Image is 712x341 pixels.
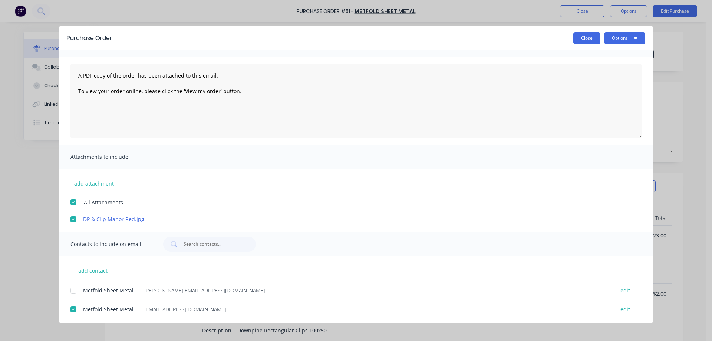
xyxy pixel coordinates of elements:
button: edit [616,304,634,314]
input: Search contacts... [183,240,244,248]
span: Contacts to include on email [70,239,152,249]
textarea: A PDF copy of the order has been attached to this email. To view your order online, please click ... [70,64,642,138]
span: - [138,305,140,313]
button: add contact [70,265,115,276]
span: [PERSON_NAME][EMAIL_ADDRESS][DOMAIN_NAME] [144,286,265,294]
a: DP & Clip Manor Red.jpg [83,215,607,223]
span: Metfold Sheet Metal [83,305,133,313]
button: edit [616,285,634,295]
span: Metfold Sheet Metal [83,286,133,294]
div: Purchase Order [67,34,112,43]
button: add attachment [70,178,118,189]
span: Attachments to include [70,152,152,162]
span: - [138,286,140,294]
span: All Attachments [84,199,123,206]
button: Options [604,32,645,44]
button: Close [573,32,600,44]
span: [EMAIL_ADDRESS][DOMAIN_NAME] [144,305,226,313]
